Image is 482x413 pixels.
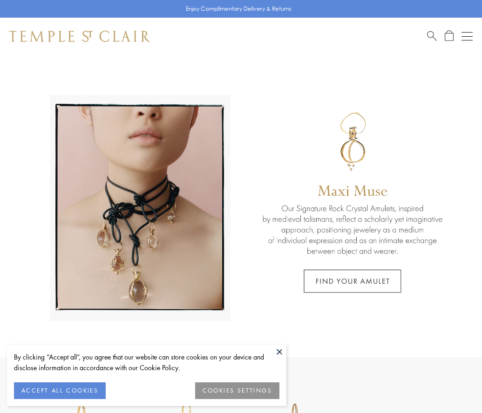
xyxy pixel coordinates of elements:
a: Open Shopping Bag [445,30,454,42]
a: Search [427,30,437,42]
p: Enjoy Complimentary Delivery & Returns [186,4,292,13]
button: COOKIES SETTINGS [195,382,279,399]
button: ACCEPT ALL COOKIES [14,382,106,399]
div: By clicking “Accept all”, you agree that our website can store cookies on your device and disclos... [14,352,279,373]
img: Temple St. Clair [9,31,150,42]
button: Open navigation [462,31,473,42]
